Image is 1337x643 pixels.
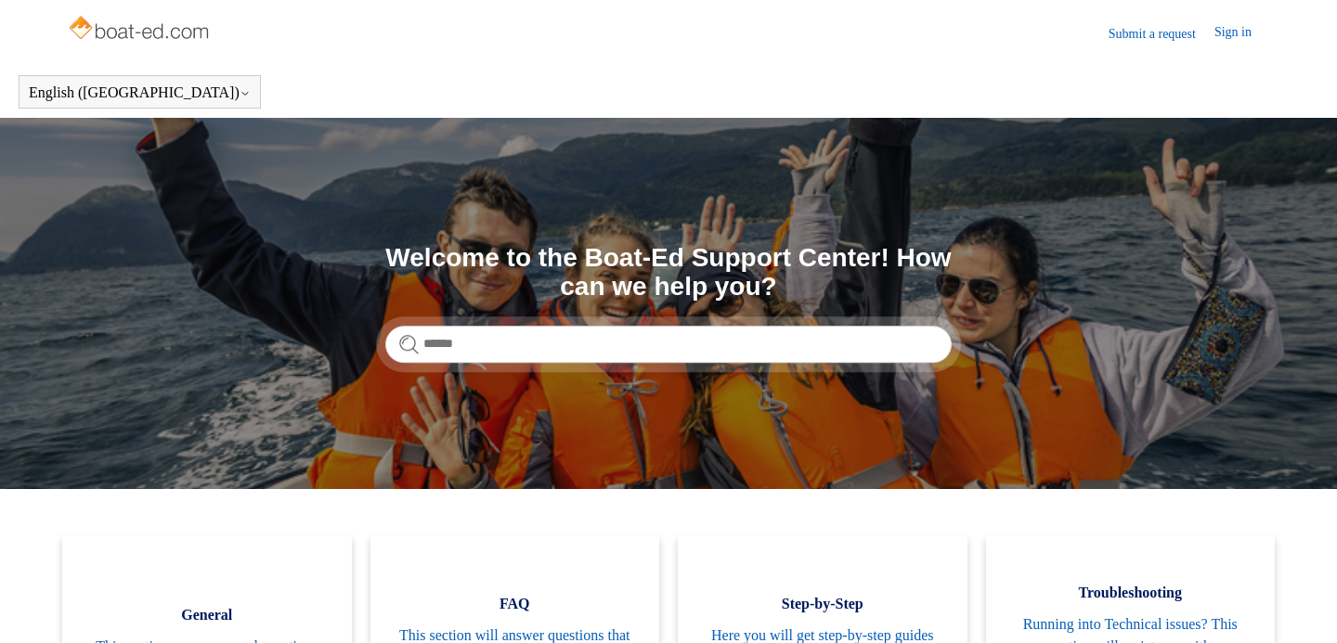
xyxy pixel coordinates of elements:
a: Submit a request [1109,24,1214,44]
button: English ([GEOGRAPHIC_DATA]) [29,84,251,101]
div: Live chat [1275,581,1323,629]
a: Sign in [1214,22,1270,45]
span: Troubleshooting [1014,582,1248,604]
span: General [90,604,324,626]
input: Search [385,326,952,363]
span: Step-by-Step [706,593,940,615]
img: Boat-Ed Help Center home page [67,11,214,48]
span: FAQ [398,593,632,615]
h1: Welcome to the Boat-Ed Support Center! How can we help you? [385,244,952,302]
